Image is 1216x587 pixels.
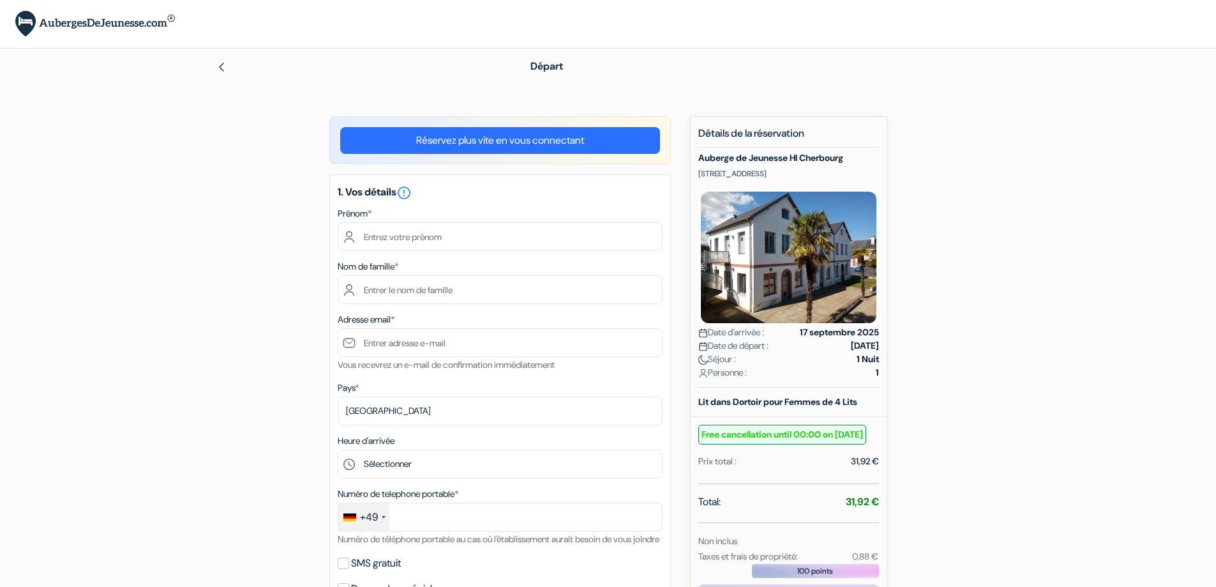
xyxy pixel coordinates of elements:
label: Nom de famille [338,260,398,273]
strong: 31,92 € [846,495,879,508]
small: Non inclus [698,535,737,547]
span: Date de départ : [698,339,769,353]
strong: 1 [876,366,879,379]
img: calendar.svg [698,328,708,338]
span: 100 points [797,565,833,577]
div: 31,92 € [851,455,879,468]
a: Réservez plus vite en vous connectant [340,127,660,154]
h5: Détails de la réservation [698,127,879,148]
span: Départ [530,59,563,73]
label: Pays [338,381,359,395]
label: Numéro de telephone portable [338,487,458,501]
h5: 1. Vos détails [338,185,663,201]
span: Date d'arrivée : [698,326,764,339]
small: Vous recevrez un e-mail de confirmation immédiatement [338,359,555,370]
div: +49 [360,510,378,525]
label: SMS gratuit [351,554,401,572]
strong: 17 septembre 2025 [800,326,879,339]
input: Entrer adresse e-mail [338,328,663,357]
label: Adresse email [338,313,394,326]
div: Prix total : [698,455,737,468]
span: Séjour : [698,353,736,366]
strong: 1 Nuit [857,353,879,366]
span: Total: [698,494,721,510]
p: [STREET_ADDRESS] [698,169,879,179]
label: Prénom [338,207,372,220]
img: moon.svg [698,355,708,365]
label: Heure d'arrivée [338,434,394,448]
small: 0,88 € [852,551,878,562]
small: Taxes et frais de propriété: [698,551,798,562]
strong: [DATE] [851,339,879,353]
h5: Auberge de Jeunesse HI Cherbourg [698,153,879,164]
a: error_outline [396,185,412,199]
small: Free cancellation until 00:00 on [DATE] [698,425,866,445]
input: Entrez votre prénom [338,222,663,251]
span: Personne : [698,366,747,379]
img: user_icon.svg [698,369,708,378]
img: AubergesDeJeunesse.com [15,11,175,37]
img: calendar.svg [698,342,708,351]
img: left_arrow.svg [216,62,227,72]
b: Lit dans Dortoir pour Femmes de 4 Lits [698,396,857,408]
div: Germany (Deutschland): +49 [338,503,389,531]
input: Entrer le nom de famille [338,275,663,304]
small: Numéro de téléphone portable au cas où l'établissement aurait besoin de vous joindre [338,533,659,545]
i: error_outline [396,185,412,201]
